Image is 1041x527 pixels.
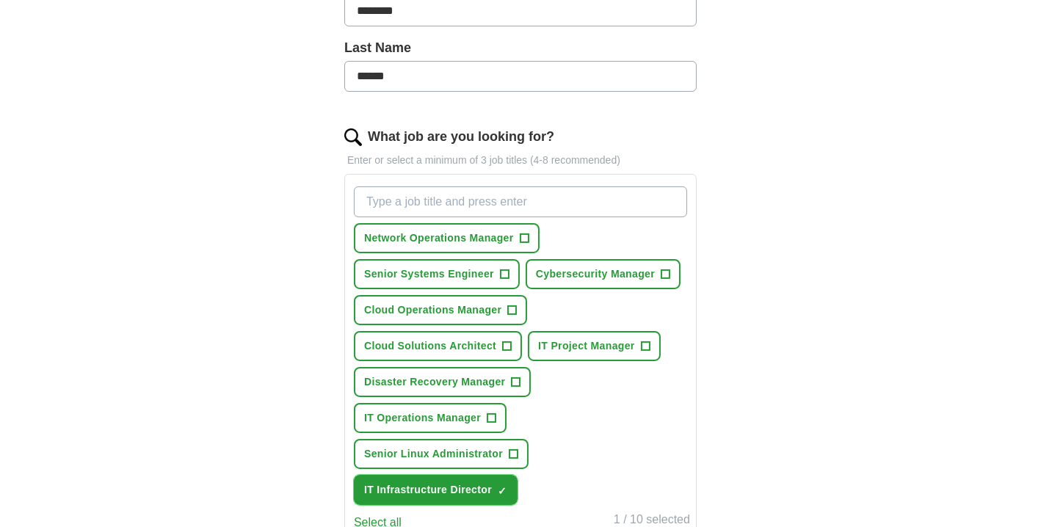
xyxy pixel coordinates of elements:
[364,374,505,390] span: Disaster Recovery Manager
[528,331,661,361] button: IT Project Manager
[354,223,540,253] button: Network Operations Manager
[354,367,531,397] button: Disaster Recovery Manager
[364,446,503,462] span: Senior Linux Administrator
[354,331,522,361] button: Cloud Solutions Architect
[344,153,697,168] p: Enter or select a minimum of 3 job titles (4-8 recommended)
[354,295,527,325] button: Cloud Operations Manager
[354,475,518,505] button: IT Infrastructure Director✓
[368,127,554,147] label: What job are you looking for?
[536,266,655,282] span: Cybersecurity Manager
[364,338,496,354] span: Cloud Solutions Architect
[354,259,520,289] button: Senior Systems Engineer
[344,128,362,146] img: search.png
[538,338,635,354] span: IT Project Manager
[498,485,507,497] span: ✓
[364,482,492,498] span: IT Infrastructure Director
[364,410,481,426] span: IT Operations Manager
[526,259,681,289] button: Cybersecurity Manager
[364,230,514,246] span: Network Operations Manager
[354,403,507,433] button: IT Operations Manager
[354,439,529,469] button: Senior Linux Administrator
[364,266,494,282] span: Senior Systems Engineer
[344,38,697,58] label: Last Name
[354,186,687,217] input: Type a job title and press enter
[364,302,501,318] span: Cloud Operations Manager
